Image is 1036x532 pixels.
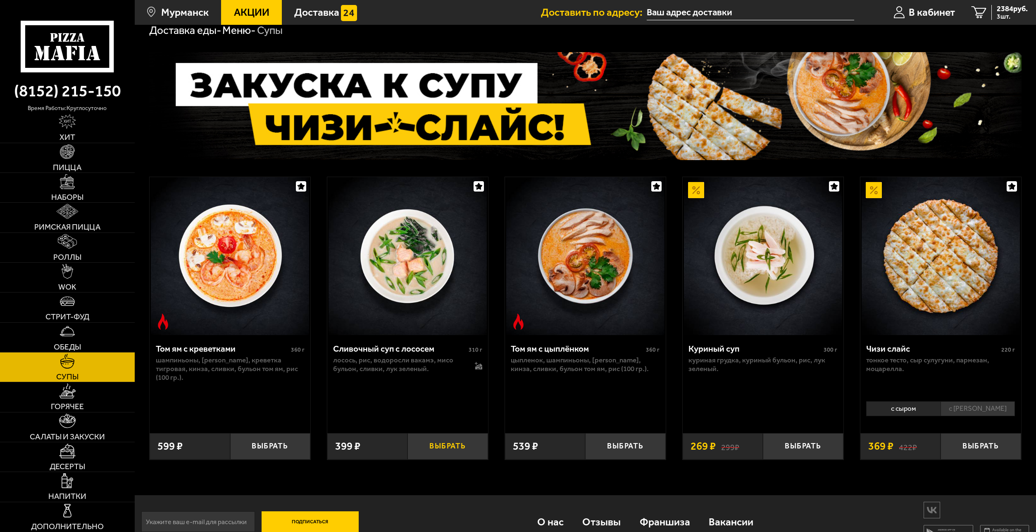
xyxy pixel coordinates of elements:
[866,343,999,354] div: Чизи слайс
[684,177,842,335] img: Куриный суп
[469,346,482,353] span: 310 г
[157,441,183,452] span: 599 ₽
[862,177,1020,335] img: Чизи слайс
[262,511,359,532] button: Подписаться
[941,401,1015,416] li: с [PERSON_NAME]
[335,441,360,452] span: 399 ₽
[150,177,310,335] a: Острое блюдоТом ям с креветками
[222,24,255,37] a: Меню-
[141,511,255,532] input: Укажите ваш e-mail для рассылки
[407,433,488,460] button: Выбрать
[505,177,666,335] a: Острое блюдоТом ям с цыплёнком
[513,441,538,452] span: 539 ₽
[230,433,310,460] button: Выбрать
[866,401,941,416] li: с сыром
[763,433,843,460] button: Выбрать
[511,356,660,373] p: цыпленок, шампиньоны, [PERSON_NAME], кинза, сливки, бульон том ям, рис (100 гр.).
[53,253,81,261] span: Роллы
[860,177,1021,335] a: АкционныйЧизи слайс
[48,492,86,500] span: Напитки
[45,313,89,321] span: Стрит-фуд
[866,182,882,198] img: Акционный
[54,343,81,351] span: Обеды
[909,7,955,17] span: В кабинет
[721,441,739,452] s: 299 ₽
[161,7,209,17] span: Мурманск
[688,182,704,198] img: Акционный
[646,346,660,353] span: 360 г
[156,343,289,354] div: Том ям с креветками
[50,463,85,470] span: Десерты
[333,356,464,373] p: лосось, рис, водоросли вакамэ, мисо бульон, сливки, лук зеленый.
[30,433,105,441] span: Салаты и закуски
[58,283,76,291] span: WOK
[294,7,339,17] span: Доставка
[51,403,84,410] span: Горячее
[510,314,526,330] img: Острое блюдо
[341,5,357,21] img: 15daf4d41897b9f0e9f617042186c801.svg
[51,193,83,201] span: Наборы
[541,7,647,17] span: Доставить по адресу:
[511,343,644,354] div: Том ям с цыплёнком
[647,5,854,20] span: улица Капитана Пономарёва, 8
[34,223,100,231] span: Римская пицца
[688,356,837,373] p: куриная грудка, куриный бульон, рис, лук зеленый.
[31,522,104,530] span: Дополнительно
[60,133,75,141] span: Хит
[924,503,940,517] img: vk
[691,441,716,452] span: 269 ₽
[151,177,309,335] img: Том ям с креветками
[327,177,488,335] a: Сливочный суп с лососем
[53,163,81,171] span: Пицца
[860,398,1021,425] div: 0
[329,177,487,335] img: Сливочный суп с лососем
[156,356,305,382] p: шампиньоны, [PERSON_NAME], креветка тигровая, кинза, сливки, бульон том ям, рис (100 гр.).
[688,343,822,354] div: Куриный суп
[149,24,221,37] a: Доставка еды-
[997,5,1028,12] span: 2384 руб.
[333,343,466,354] div: Сливочный суп с лососем
[683,177,843,335] a: АкционныйКуриный суп
[234,7,269,17] span: Акции
[257,24,283,38] div: Супы
[506,177,664,335] img: Том ям с цыплёнком
[997,13,1028,20] span: 3 шт.
[155,314,171,330] img: Острое блюдо
[868,441,893,452] span: 369 ₽
[941,433,1021,460] button: Выбрать
[647,5,854,20] input: Ваш адрес доставки
[585,433,665,460] button: Выбрать
[824,346,837,353] span: 300 г
[56,373,79,381] span: Супы
[1001,346,1015,353] span: 220 г
[291,346,305,353] span: 360 г
[899,441,917,452] s: 422 ₽
[866,356,1015,373] p: тонкое тесто, сыр сулугуни, пармезан, моцарелла.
